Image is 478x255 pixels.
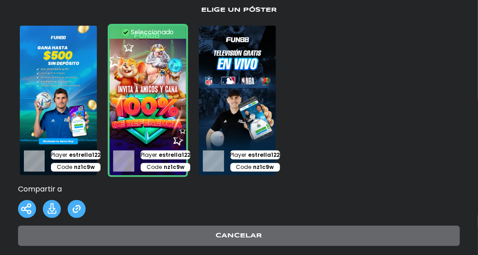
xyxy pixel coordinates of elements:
p: Player [230,150,280,159]
span: nz1c9w [253,163,274,171]
img: Share [18,200,36,218]
p: Code [51,163,101,172]
img: Download [43,200,61,218]
span: estrella122 [69,151,101,159]
p: Code [141,163,190,172]
p: Code [230,163,280,172]
p: Elige un póster [18,5,460,15]
div: Seleccionado [110,26,187,39]
span: nz1c9w [74,163,95,171]
p: Player [141,150,190,159]
img: /assets/poster_2-3138f731.webp [108,24,188,177]
p: Player [51,150,101,159]
span: estrella122 [159,151,190,159]
img: /assets/poster_1-9563f904.webp [18,24,99,177]
span: nz1c9w [164,163,184,171]
img: /assets/poster_3-21056e7e.webp [197,24,278,177]
span: estrella122 [248,151,280,159]
button: Cancelar [18,226,460,246]
p: Compartir a [18,184,460,195]
img: Share Link [68,200,86,218]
